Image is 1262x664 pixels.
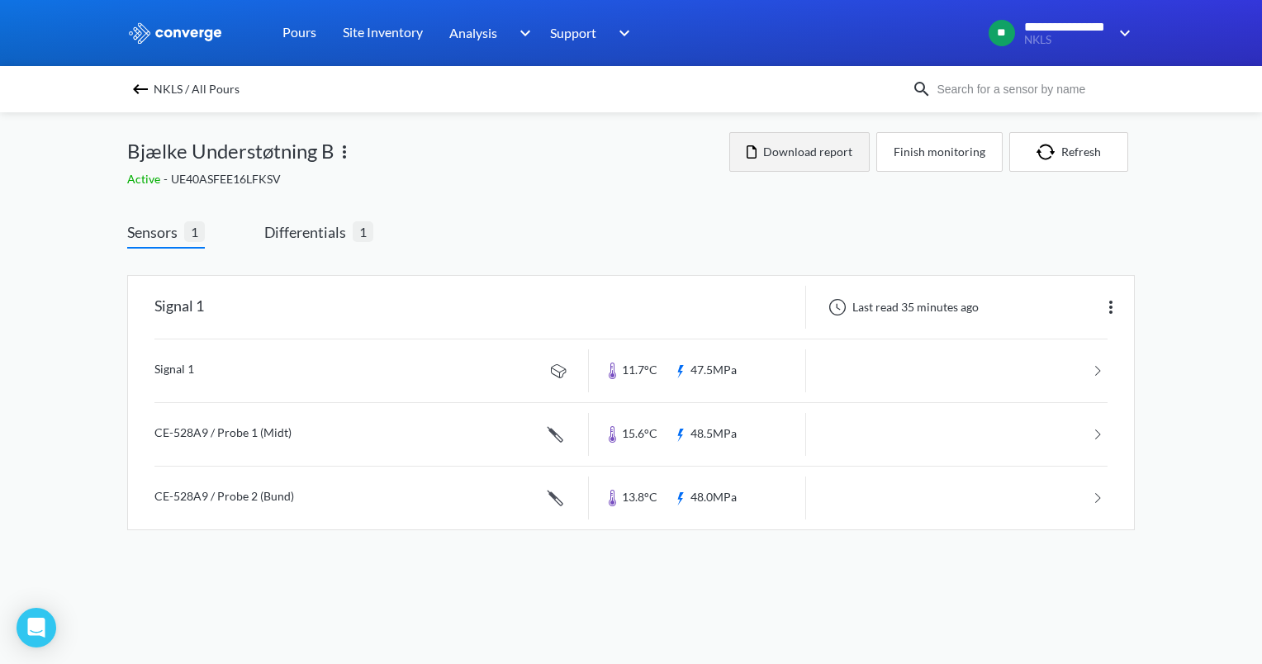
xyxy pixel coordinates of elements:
[154,78,240,101] span: NKLS / All Pours
[876,132,1003,172] button: Finish monitoring
[127,221,184,244] span: Sensors
[127,22,223,44] img: logo_ewhite.svg
[127,170,729,188] div: UE40ASFEE16LFKSV
[550,22,596,43] span: Support
[1009,132,1128,172] button: Refresh
[1108,23,1135,43] img: downArrow.svg
[1037,144,1061,160] img: icon-refresh.svg
[509,23,535,43] img: downArrow.svg
[334,142,354,162] img: more.svg
[747,145,757,159] img: icon-file.svg
[127,135,334,167] span: Bjælke Understøtning B
[184,221,205,242] span: 1
[127,172,164,186] span: Active
[353,221,373,242] span: 1
[819,297,984,317] div: Last read 35 minutes ago
[154,286,204,329] div: Signal 1
[1101,297,1121,317] img: more.svg
[608,23,634,43] img: downArrow.svg
[264,221,353,244] span: Differentials
[130,79,150,99] img: backspace.svg
[1024,34,1108,46] span: NKLS
[932,80,1132,98] input: Search for a sensor by name
[912,79,932,99] img: icon-search.svg
[17,608,56,647] div: Open Intercom Messenger
[729,132,870,172] button: Download report
[449,22,497,43] span: Analysis
[164,172,171,186] span: -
